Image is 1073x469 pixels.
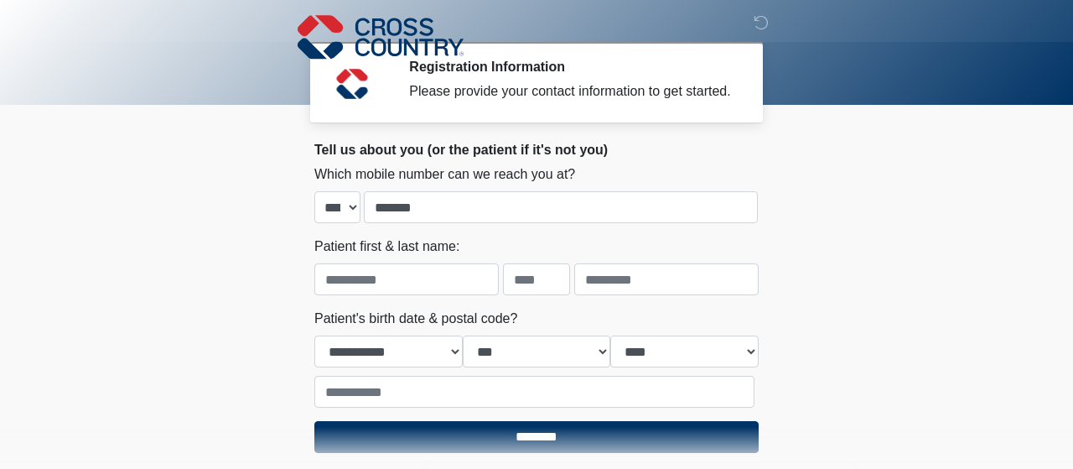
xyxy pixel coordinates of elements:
label: Which mobile number can we reach you at? [314,164,575,185]
label: Patient's birth date & postal code? [314,309,517,329]
img: Cross Country Logo [298,13,464,61]
div: Please provide your contact information to get started. [409,81,733,102]
img: Agent Avatar [327,59,377,109]
label: Patient first & last name: [314,237,459,257]
h2: Tell us about you (or the patient if it's not you) [314,142,759,158]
